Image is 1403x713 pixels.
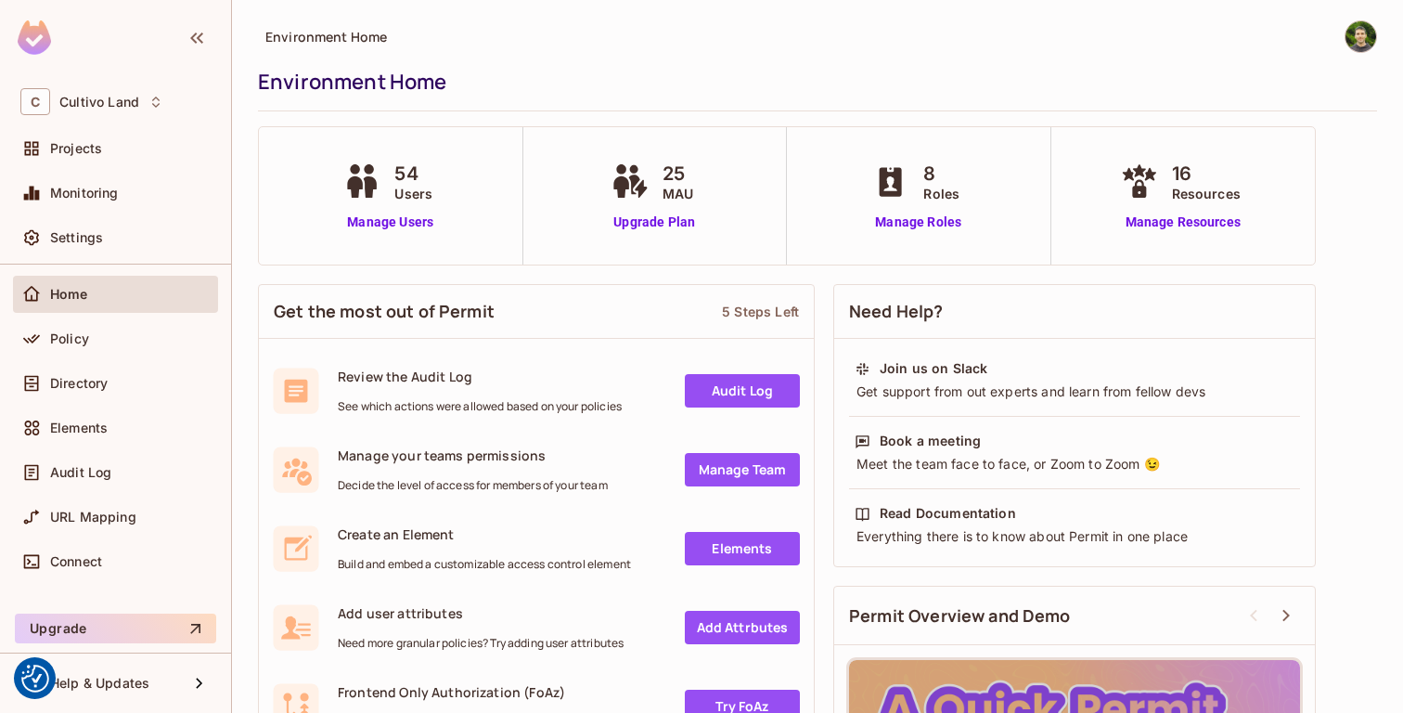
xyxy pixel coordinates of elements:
span: C [20,88,50,115]
div: Environment Home [258,68,1368,96]
span: Elements [50,421,108,435]
a: Audit Log [685,374,800,408]
div: Book a meeting [880,432,981,450]
span: Decide the level of access for members of your team [338,478,608,493]
span: 8 [923,160,959,188]
div: Read Documentation [880,504,1016,523]
span: Connect [50,554,102,569]
span: Workspace: Cultivo Land [59,95,139,110]
span: Get the most out of Permit [274,300,495,323]
a: Manage Roles [868,213,969,232]
a: Manage Team [685,453,800,486]
span: Settings [50,230,103,245]
span: Create an Element [338,525,631,543]
span: Audit Log [50,465,111,480]
img: SReyMgAAAABJRU5ErkJggg== [18,20,51,55]
span: Environment Home [265,28,387,45]
span: URL Mapping [50,510,136,525]
span: Resources [1172,184,1241,203]
span: 25 [663,160,693,188]
span: Policy [50,331,89,346]
span: Home [50,287,88,302]
span: Help & Updates [50,676,149,691]
span: Manage your teams permissions [338,447,608,464]
a: Add Attrbutes [685,611,800,644]
div: Everything there is to know about Permit in one place [855,527,1294,546]
div: Meet the team face to face, or Zoom to Zoom 😉 [855,455,1294,473]
span: Need more granular policies? Try adding user attributes [338,636,624,651]
span: 54 [394,160,432,188]
div: Get support from out experts and learn from fellow devs [855,382,1294,401]
button: Upgrade [15,614,216,643]
span: Review the Audit Log [338,368,622,385]
button: Consent Preferences [21,665,49,693]
span: Need Help? [849,300,944,323]
div: Join us on Slack [880,359,987,378]
a: Manage Users [339,213,442,232]
a: Elements [685,532,800,565]
span: Build and embed a customizable access control element [338,557,631,572]
span: See which actions were allowed based on your policies [338,399,622,414]
span: Directory [50,376,108,391]
img: Revisit consent button [21,665,49,693]
span: Roles [923,184,959,203]
span: 16 [1172,160,1241,188]
a: Manage Resources [1116,213,1250,232]
a: Upgrade Plan [607,213,702,232]
span: Users [394,184,432,203]
img: neil.mcmillan@cultivo.land [1345,21,1376,52]
div: 5 Steps Left [722,303,799,320]
span: Monitoring [50,186,119,201]
span: Projects [50,141,102,156]
span: Permit Overview and Demo [849,604,1071,628]
span: MAU [663,184,693,203]
span: Add user attributes [338,604,624,622]
span: Frontend Only Authorization (FoAz) [338,683,565,701]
